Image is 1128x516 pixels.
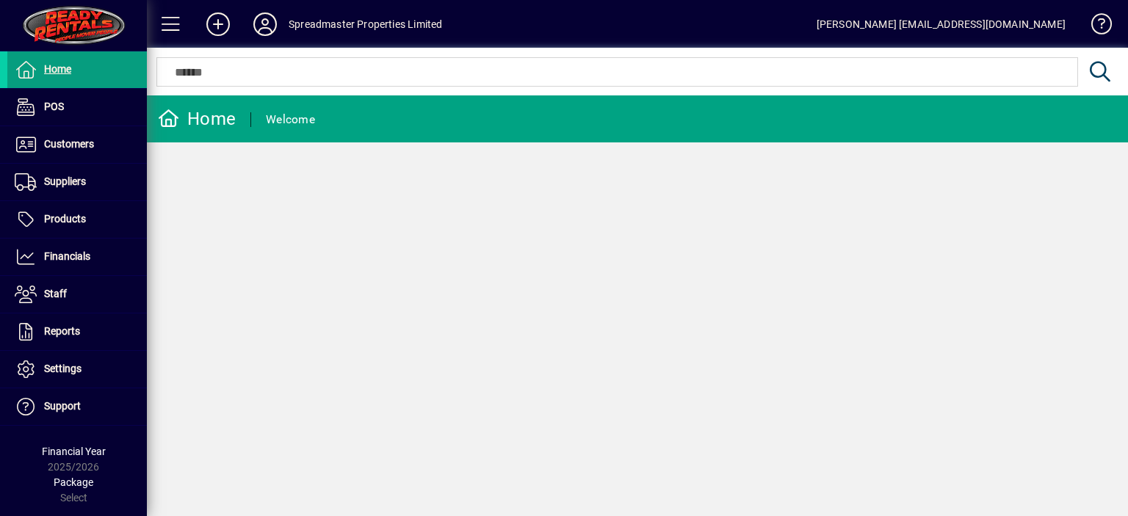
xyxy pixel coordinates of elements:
div: [PERSON_NAME] [EMAIL_ADDRESS][DOMAIN_NAME] [817,12,1066,36]
a: Knowledge Base [1080,3,1110,51]
a: Reports [7,313,147,350]
a: Support [7,388,147,425]
span: Package [54,476,93,488]
a: Staff [7,276,147,313]
div: Welcome [266,108,315,131]
span: Suppliers [44,175,86,187]
a: Products [7,201,147,238]
span: Staff [44,288,67,299]
a: Financials [7,239,147,275]
div: Home [158,107,236,131]
span: POS [44,101,64,112]
button: Profile [242,11,289,37]
span: Products [44,213,86,225]
span: Reports [44,325,80,337]
span: Financials [44,250,90,262]
div: Spreadmaster Properties Limited [289,12,442,36]
button: Add [195,11,242,37]
a: POS [7,89,147,126]
span: Financial Year [42,446,106,457]
a: Suppliers [7,164,147,200]
a: Customers [7,126,147,163]
span: Customers [44,138,94,150]
a: Settings [7,351,147,388]
span: Support [44,400,81,412]
span: Settings [44,363,82,374]
span: Home [44,63,71,75]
